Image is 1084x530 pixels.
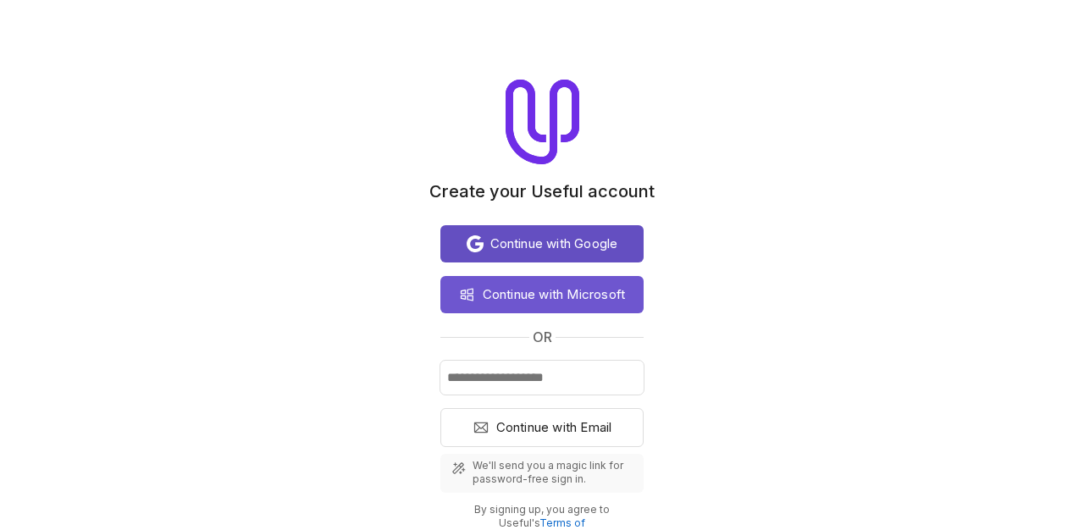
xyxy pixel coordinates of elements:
[496,417,612,438] span: Continue with Email
[533,327,552,347] span: or
[440,225,644,262] button: Continue with Google
[483,284,626,305] span: Continue with Microsoft
[490,234,618,254] span: Continue with Google
[429,181,655,202] h1: Create your Useful account
[440,276,644,313] button: Continue with Microsoft
[440,408,644,447] button: Continue with Email
[440,361,644,395] input: Email
[473,459,633,486] span: We'll send you a magic link for password-free sign in.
